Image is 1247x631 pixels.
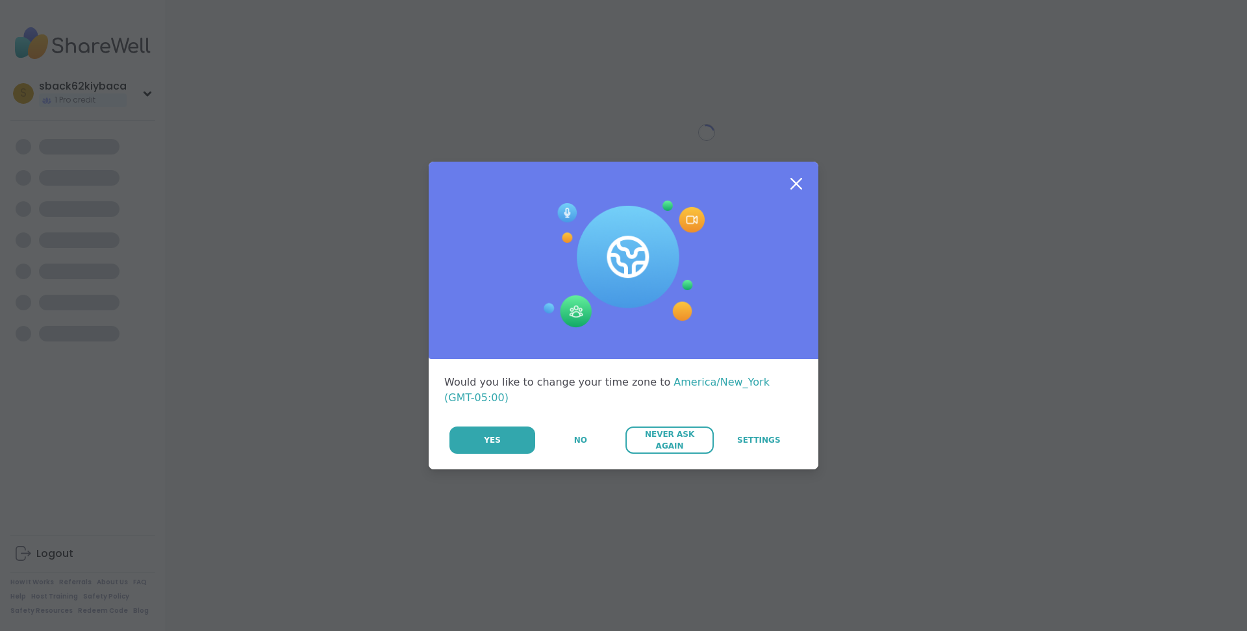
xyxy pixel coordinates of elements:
[574,434,587,446] span: No
[449,427,535,454] button: Yes
[484,434,501,446] span: Yes
[715,427,803,454] a: Settings
[632,428,707,452] span: Never Ask Again
[444,375,803,406] div: Would you like to change your time zone to
[625,427,713,454] button: Never Ask Again
[737,434,781,446] span: Settings
[444,376,770,404] span: America/New_York (GMT-05:00)
[542,201,705,328] img: Session Experience
[536,427,624,454] button: No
